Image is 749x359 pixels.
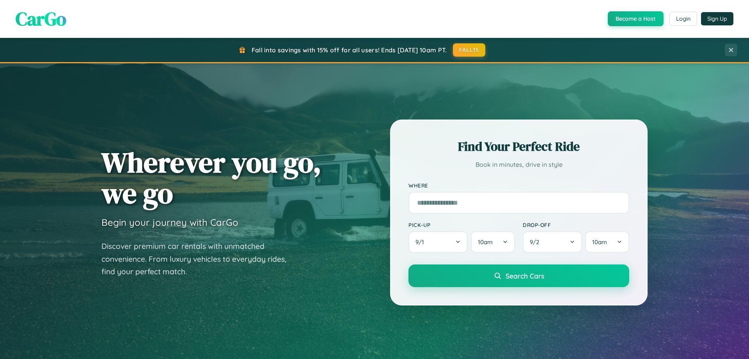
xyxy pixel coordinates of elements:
[408,231,468,253] button: 9/1
[530,238,543,246] span: 9 / 2
[453,43,486,57] button: FALL15
[408,182,629,189] label: Where
[408,138,629,155] h2: Find Your Perfect Ride
[101,240,296,278] p: Discover premium car rentals with unmatched convenience. From luxury vehicles to everyday rides, ...
[669,12,697,26] button: Login
[101,216,238,228] h3: Begin your journey with CarGo
[415,238,428,246] span: 9 / 1
[585,231,629,253] button: 10am
[523,221,629,228] label: Drop-off
[592,238,607,246] span: 10am
[101,147,321,209] h1: Wherever you go, we go
[408,221,515,228] label: Pick-up
[523,231,582,253] button: 9/2
[471,231,515,253] button: 10am
[16,6,66,32] span: CarGo
[701,12,733,25] button: Sign Up
[478,238,493,246] span: 10am
[506,271,544,280] span: Search Cars
[252,46,447,54] span: Fall into savings with 15% off for all users! Ends [DATE] 10am PT.
[608,11,664,26] button: Become a Host
[408,159,629,170] p: Book in minutes, drive in style
[408,264,629,287] button: Search Cars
